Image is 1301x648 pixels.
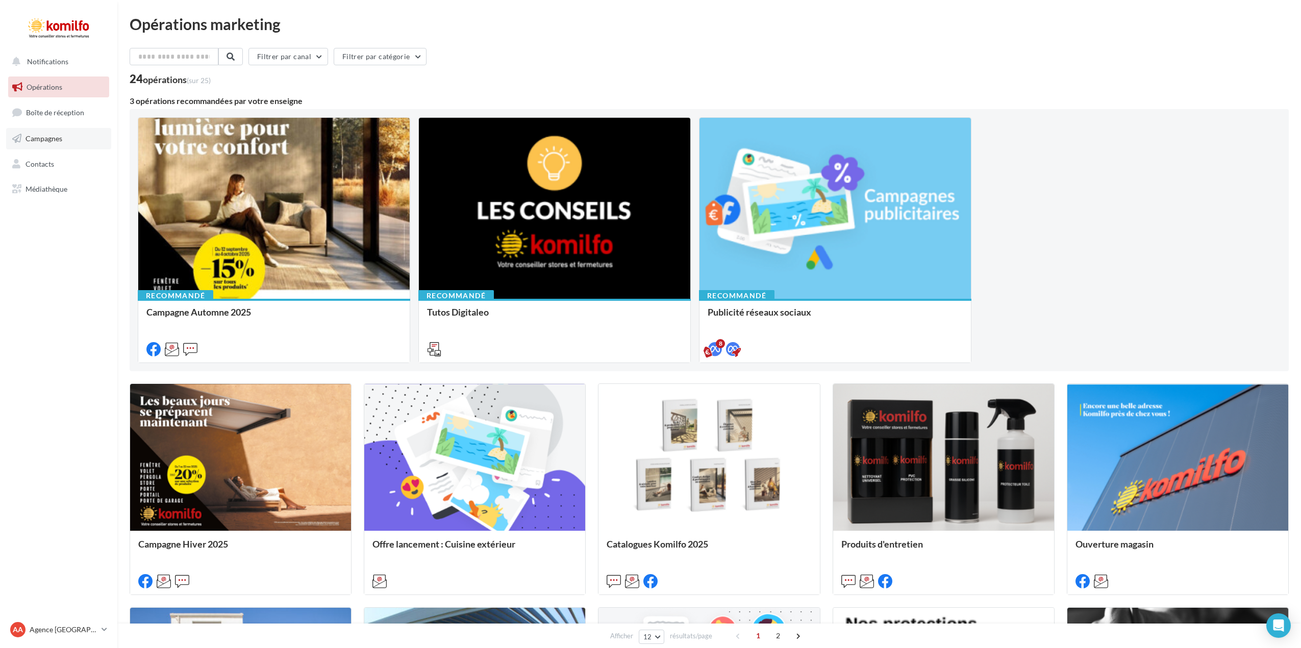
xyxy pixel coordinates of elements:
[138,539,343,559] div: Campagne Hiver 2025
[130,16,1289,32] div: Opérations marketing
[708,307,963,327] div: Publicité réseaux sociaux
[427,307,682,327] div: Tutos Digitaleo
[6,76,111,98] a: Opérations
[372,539,577,559] div: Offre lancement : Cuisine extérieur
[1266,613,1291,638] div: Open Intercom Messenger
[26,185,67,193] span: Médiathèque
[26,108,84,117] span: Boîte de réception
[146,307,402,327] div: Campagne Automne 2025
[699,290,774,301] div: Recommandé
[334,48,427,65] button: Filtrer par catégorie
[639,630,665,644] button: 12
[643,633,652,641] span: 12
[6,51,107,72] button: Notifications
[8,620,109,639] a: AA Agence [GEOGRAPHIC_DATA]
[1075,539,1280,559] div: Ouverture magasin
[750,628,766,644] span: 1
[13,625,23,635] span: AA
[30,625,97,635] p: Agence [GEOGRAPHIC_DATA]
[670,631,712,641] span: résultats/page
[248,48,328,65] button: Filtrer par canal
[418,290,494,301] div: Recommandé
[130,73,211,85] div: 24
[716,339,725,348] div: 8
[26,134,62,143] span: Campagnes
[27,83,62,91] span: Opérations
[6,153,111,175] a: Contacts
[610,631,633,641] span: Afficher
[138,290,213,301] div: Recommandé
[607,539,811,559] div: Catalogues Komilfo 2025
[841,539,1046,559] div: Produits d'entretien
[770,628,786,644] span: 2
[26,159,54,168] span: Contacts
[6,128,111,149] a: Campagnes
[6,101,111,123] a: Boîte de réception
[27,57,68,66] span: Notifications
[143,75,211,84] div: opérations
[6,178,111,200] a: Médiathèque
[187,76,211,85] span: (sur 25)
[130,97,1289,105] div: 3 opérations recommandées par votre enseigne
